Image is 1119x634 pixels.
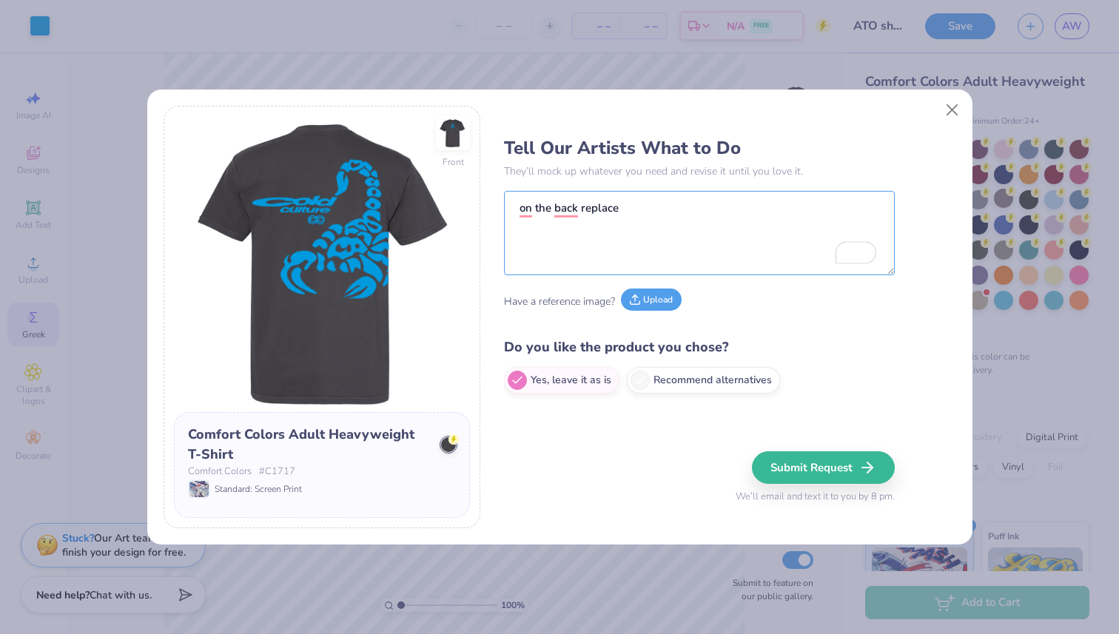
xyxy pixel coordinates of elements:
[443,155,464,169] div: Front
[188,425,429,465] div: Comfort Colors Adult Heavyweight T-Shirt
[189,481,209,497] img: Standard: Screen Print
[215,482,302,496] span: Standard: Screen Print
[938,95,966,124] button: Close
[504,137,895,159] h3: Tell Our Artists What to Do
[736,490,895,505] span: We’ll email and text it to you by 8 pm.
[504,191,895,275] textarea: To enrich screen reader interactions, please activate Accessibility in Grammarly extension settings
[259,465,295,479] span: # C1717
[627,367,780,394] label: Recommend alternatives
[504,337,895,358] h4: Do you like the product you chose?
[504,163,895,179] p: They’ll mock up whatever you need and revise it until you love it.
[752,451,895,484] button: Submit Request
[188,465,252,479] span: Comfort Colors
[504,367,619,394] label: Yes, leave it as is
[174,116,470,412] img: Back
[621,289,682,311] button: Upload
[504,294,615,309] span: Have a reference image?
